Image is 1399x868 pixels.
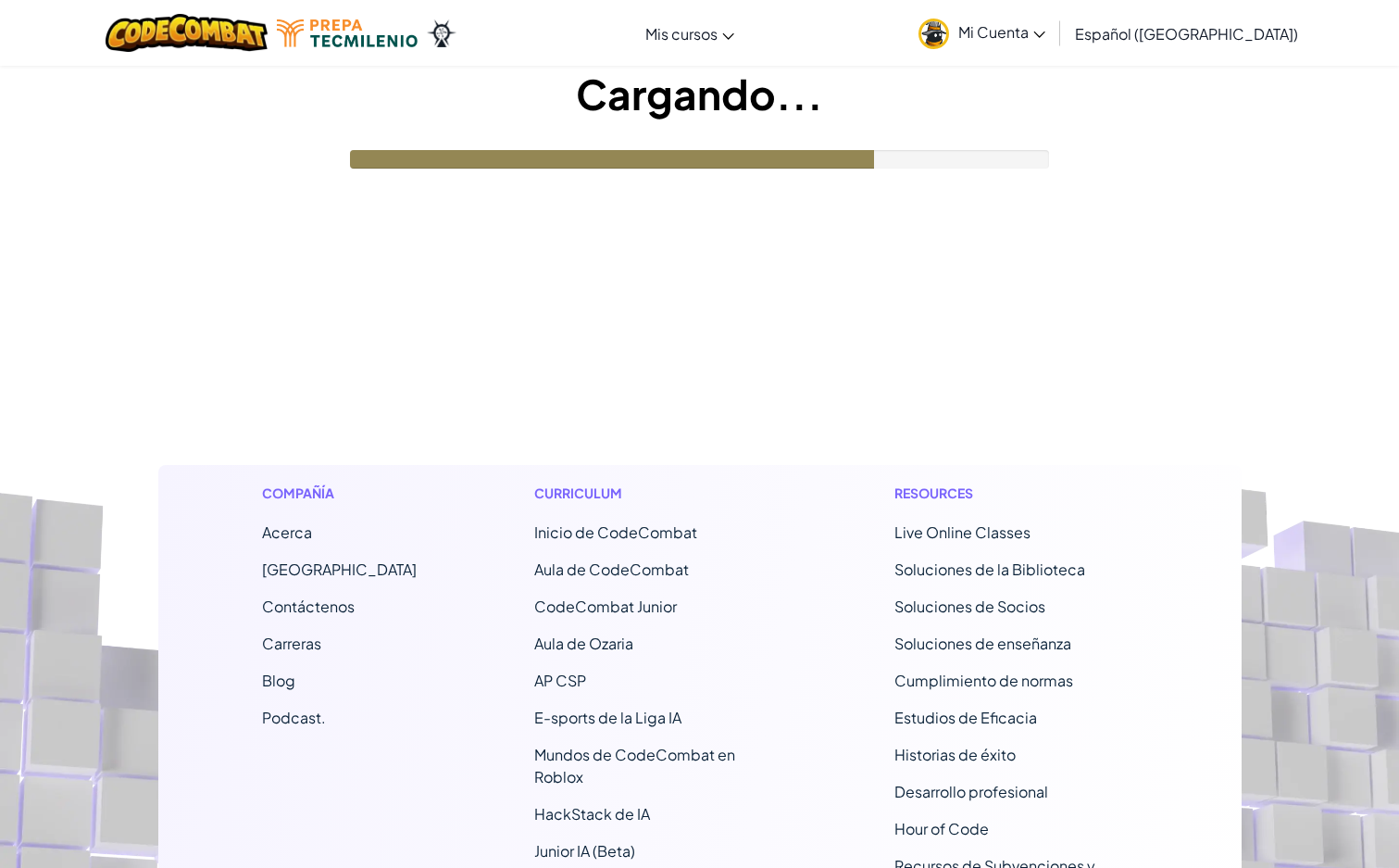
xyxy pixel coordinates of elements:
a: Cumplimiento de normas [894,671,1073,690]
a: AP CSP [534,671,586,690]
a: Desarrollo profesional [894,782,1048,801]
span: Español ([GEOGRAPHIC_DATA]) [1075,24,1298,44]
a: Podcast. [262,708,326,727]
span: Mi Cuenta [958,22,1045,42]
h1: Compañía [262,484,417,503]
a: Aula de CodeCombat [534,560,689,579]
a: Junior IA (Beta) [534,841,635,861]
a: Acerca [262,522,312,542]
img: avatar [918,19,949,49]
span: Contáctenos [262,597,355,616]
a: [GEOGRAPHIC_DATA] [262,560,417,579]
a: Carreras [262,634,321,653]
a: Live Online Classes [894,522,1031,542]
a: Español ([GEOGRAPHIC_DATA]) [1066,8,1307,58]
a: Blog [262,671,295,690]
h1: Curriculum [534,484,778,503]
span: Mis cursos [645,24,718,44]
a: Soluciones de enseñanza [894,634,1071,653]
a: Soluciones de Socios [894,597,1045,616]
a: HackStack de IA [534,804,650,824]
img: CodeCombat logo [106,14,268,52]
a: E-sports de la Liga IA [534,708,681,727]
a: Mundos de CodeCombat en Roblox [534,745,735,786]
a: Estudios de Eficacia [894,708,1037,727]
a: Historias de éxito [894,745,1016,764]
a: Mi Cuenta [909,4,1055,62]
a: Hour of Code [894,819,989,838]
a: Aula de Ozaria [534,634,633,653]
span: Inicio de CodeCombat [534,522,697,542]
a: Soluciones de la Biblioteca [894,560,1085,579]
img: Ozaria [427,19,456,47]
a: Mis cursos [636,8,743,58]
h1: Resources [894,484,1138,503]
a: CodeCombat Junior [534,597,677,616]
img: Tecmilenio logo [277,19,418,47]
